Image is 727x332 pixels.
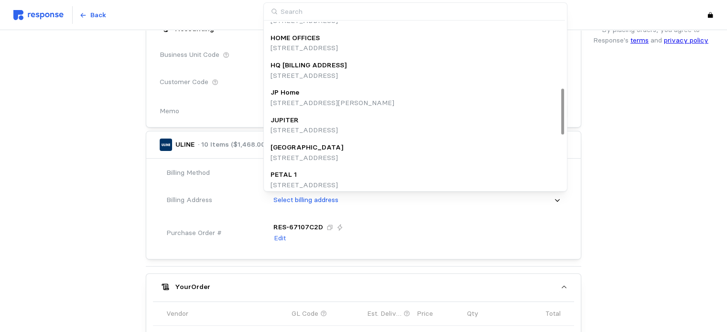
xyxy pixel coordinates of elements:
[146,159,580,259] div: ULINE· 10 Items ($1,468.00)Requires ApprovalBB
[273,233,286,244] button: Edit
[166,168,210,178] span: Billing Method
[271,153,343,163] p: [STREET_ADDRESS]
[146,131,580,158] button: ULINE· 10 Items ($1,468.00)Requires ApprovalBB
[271,170,297,180] p: PETAL 1
[264,3,565,21] input: Search
[271,98,394,108] p: [STREET_ADDRESS][PERSON_NAME]
[166,195,212,205] span: Billing Address
[175,282,210,292] h5: Your Order
[146,274,580,300] button: YourOrder
[175,139,195,150] p: ULINE
[630,36,649,44] a: terms
[588,25,714,45] p: By placing orders, you agree to Response's and
[271,33,320,43] p: HOME OFFICES
[271,142,343,153] p: [GEOGRAPHIC_DATA]
[273,222,323,233] p: RES-67107C2D
[90,10,106,21] p: Back
[166,228,222,238] span: Purchase Order #
[545,309,561,319] p: Total
[271,125,338,136] p: [STREET_ADDRESS]
[198,139,268,150] p: · 10 Items ($1,468.00)
[271,180,338,191] p: [STREET_ADDRESS]
[271,87,299,98] p: JP Home
[166,309,188,319] p: Vendor
[160,50,219,60] span: Business Unit Code
[367,309,402,319] p: Est. Delivery
[417,309,433,319] p: Price
[13,10,64,20] img: svg%3e
[271,71,347,81] p: [STREET_ADDRESS]
[292,309,318,319] p: GL Code
[467,309,478,319] p: Qty
[274,233,286,244] p: Edit
[271,43,338,54] p: [STREET_ADDRESS]
[160,77,208,87] span: Customer Code
[664,36,708,44] a: privacy policy
[273,195,338,205] p: Select billing address
[271,60,347,71] p: HQ [BILLING ADDRESS]
[271,115,299,126] p: JUPITER
[74,6,111,24] button: Back
[160,106,179,117] span: Memo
